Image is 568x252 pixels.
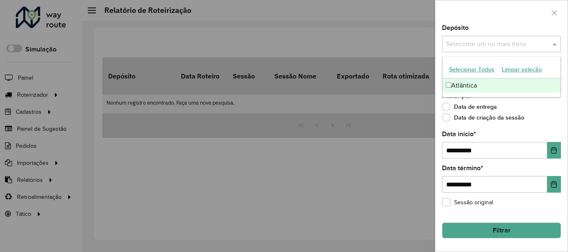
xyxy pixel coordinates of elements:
button: Limpar seleção [498,63,546,76]
label: Data início [442,129,476,139]
label: Sessão original [442,198,493,207]
ng-dropdown-panel: Options list [442,56,561,98]
label: Data de criação da sessão [442,113,524,122]
div: Atlântica [442,78,561,93]
label: Data de entrega [442,103,497,111]
label: Data término [442,163,483,173]
button: Filtrar [442,223,561,238]
button: Choose Date [547,176,561,193]
button: Selecionar Todos [445,63,498,76]
button: Choose Date [547,142,561,159]
label: Depósito [442,23,469,33]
